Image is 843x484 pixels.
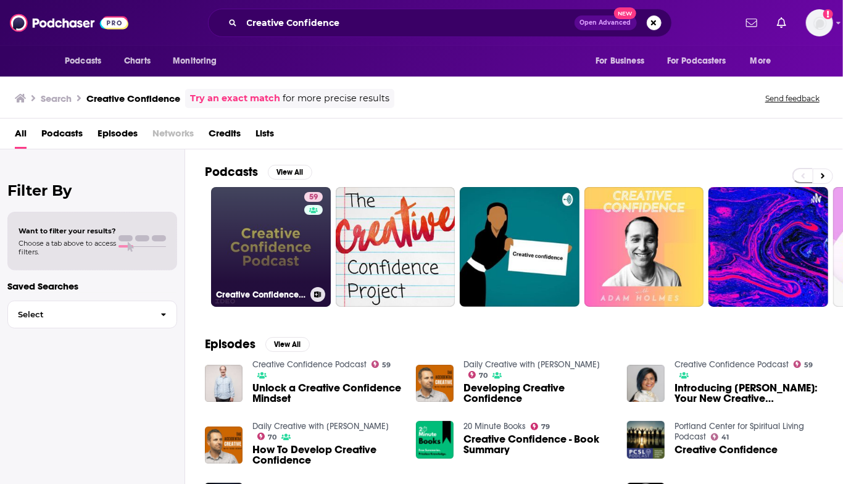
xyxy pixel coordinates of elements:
[98,123,138,149] a: Episodes
[772,12,791,33] a: Show notifications dropdown
[7,301,177,328] button: Select
[463,359,600,370] a: Daily Creative with Todd Henry
[675,421,804,442] a: Portland Center for Spiritual Living Podcast
[205,365,243,403] img: Unlock a Creative Confidence Mindset
[257,433,277,440] a: 70
[309,191,318,204] span: 59
[675,359,789,370] a: Creative Confidence Podcast
[252,383,401,404] a: Unlock a Creative Confidence Mindset
[7,181,177,199] h2: Filter By
[750,52,771,70] span: More
[252,444,401,465] a: How To Develop Creative Confidence
[205,427,243,464] img: How To Develop Creative Confidence
[15,123,27,149] a: All
[205,164,258,180] h2: Podcasts
[7,280,177,292] p: Saved Searches
[19,239,116,256] span: Choose a tab above to access filters.
[627,365,665,403] img: Introducing Mina Seetharaman: Your New Creative Confidence Podcast Host
[587,49,660,73] button: open menu
[8,311,151,319] span: Select
[209,123,241,149] a: Credits
[41,93,72,104] h3: Search
[416,365,454,403] img: Developing Creative Confidence
[56,49,117,73] button: open menu
[164,49,233,73] button: open menu
[580,20,631,26] span: Open Advanced
[216,290,305,300] h3: Creative Confidence Podcast
[806,9,833,36] span: Logged in as megcassidy
[804,362,813,368] span: 59
[806,9,833,36] button: Show profile menu
[211,187,331,307] a: 59Creative Confidence Podcast
[173,52,217,70] span: Monitoring
[86,93,180,104] h3: Creative Confidence
[627,421,665,459] img: Creative Confidence
[659,49,744,73] button: open menu
[741,12,762,33] a: Show notifications dropdown
[205,336,255,352] h2: Episodes
[372,361,391,368] a: 59
[19,227,116,235] span: Want to filter your results?
[265,337,310,352] button: View All
[268,165,312,180] button: View All
[65,52,101,70] span: Podcasts
[205,164,312,180] a: PodcastsView All
[242,13,575,33] input: Search podcasts, credits, & more...
[283,91,389,106] span: for more precise results
[823,9,833,19] svg: Add a profile image
[806,9,833,36] img: User Profile
[531,423,550,430] a: 79
[675,383,823,404] a: Introducing Mina Seetharaman: Your New Creative Confidence Podcast Host
[463,434,612,455] a: Creative Confidence - Book Summary
[596,52,644,70] span: For Business
[794,361,813,368] a: 59
[41,123,83,149] a: Podcasts
[463,383,612,404] a: Developing Creative Confidence
[468,371,488,378] a: 70
[205,336,310,352] a: EpisodesView All
[675,383,823,404] span: Introducing [PERSON_NAME]: Your New Creative Confidence Podcast Host
[304,192,323,202] a: 59
[463,421,526,432] a: 20 Minute Books
[152,123,194,149] span: Networks
[711,433,729,441] a: 41
[268,435,276,440] span: 70
[675,444,778,455] a: Creative Confidence
[479,373,488,378] span: 70
[416,421,454,459] img: Creative Confidence - Book Summary
[255,123,274,149] a: Lists
[252,359,367,370] a: Creative Confidence Podcast
[116,49,158,73] a: Charts
[541,424,550,430] span: 79
[208,9,672,37] div: Search podcasts, credits, & more...
[190,91,280,106] a: Try an exact match
[667,52,726,70] span: For Podcasters
[575,15,637,30] button: Open AdvancedNew
[614,7,636,19] span: New
[742,49,787,73] button: open menu
[762,93,823,104] button: Send feedback
[124,52,151,70] span: Charts
[382,362,391,368] span: 59
[721,435,729,440] span: 41
[252,421,389,432] a: Daily Creative with Todd Henry
[10,11,128,35] img: Podchaser - Follow, Share and Rate Podcasts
